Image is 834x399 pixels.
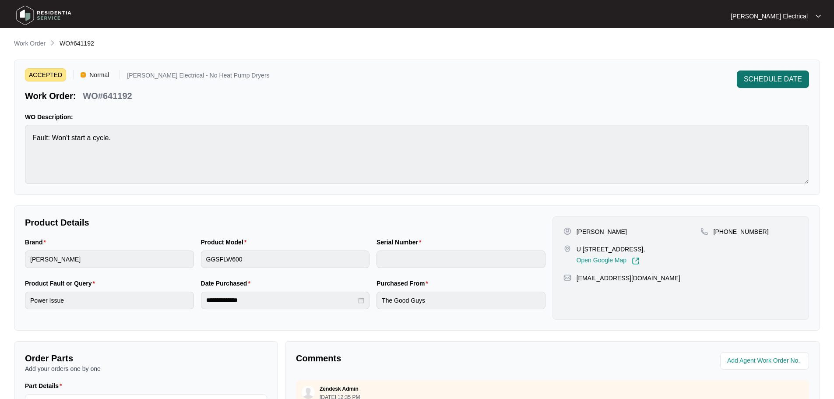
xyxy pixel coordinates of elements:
label: Product Fault or Query [25,279,99,288]
input: Product Fault or Query [25,292,194,309]
img: chevron-right [49,39,56,46]
p: Order Parts [25,352,267,364]
img: user.svg [302,386,315,399]
img: residentia service logo [13,2,74,28]
p: Product Details [25,216,545,229]
img: Link-External [632,257,640,265]
p: U [STREET_ADDRESS], [577,245,645,254]
input: Product Model [201,251,370,268]
span: ACCEPTED [25,68,66,81]
p: [PERSON_NAME] Electrical - No Heat Pump Dryers [127,72,269,81]
img: Vercel Logo [81,72,86,78]
p: Work Order [14,39,46,48]
label: Part Details [25,381,66,390]
img: map-pin [563,245,571,253]
img: user-pin [563,227,571,235]
img: dropdown arrow [816,14,821,18]
input: Brand [25,251,194,268]
p: [PERSON_NAME] [577,227,627,236]
p: Zendesk Admin [320,385,359,392]
a: Open Google Map [577,257,640,265]
p: WO#641192 [83,90,132,102]
a: Work Order [12,39,47,49]
p: WO Description: [25,113,809,121]
input: Add Agent Work Order No. [727,356,804,366]
img: map-pin [563,274,571,282]
p: Comments [296,352,546,364]
textarea: Fault: Won't start a cycle. [25,125,809,184]
input: Serial Number [377,251,545,268]
span: Normal [86,68,113,81]
input: Date Purchased [206,296,357,305]
p: Add your orders one by one [25,364,267,373]
p: [PHONE_NUMBER] [714,227,769,236]
button: SCHEDULE DATE [737,71,809,88]
p: Work Order: [25,90,76,102]
p: [PERSON_NAME] Electrical [731,12,808,21]
label: Purchased From [377,279,432,288]
input: Purchased From [377,292,545,309]
span: WO#641192 [60,40,94,47]
label: Brand [25,238,49,247]
label: Date Purchased [201,279,254,288]
label: Serial Number [377,238,425,247]
span: SCHEDULE DATE [744,74,802,85]
img: map-pin [700,227,708,235]
label: Product Model [201,238,250,247]
p: [EMAIL_ADDRESS][DOMAIN_NAME] [577,274,680,282]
